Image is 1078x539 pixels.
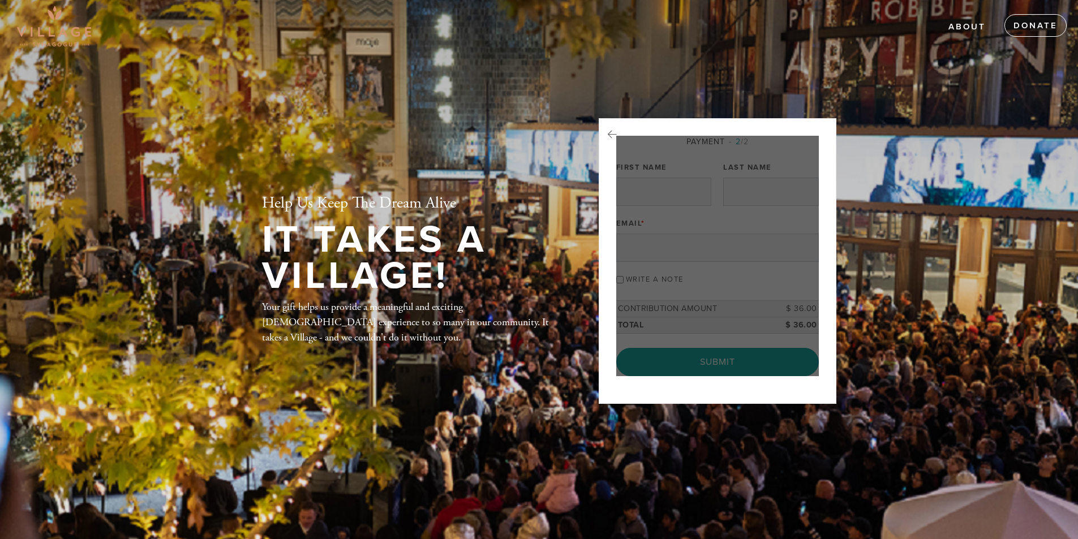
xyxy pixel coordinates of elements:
h2: Help Us Keep The Dream Alive [262,194,562,213]
h1: It Takes A Village! [262,222,562,295]
div: Your gift helps us provide a meaningful and exciting [DEMOGRAPHIC_DATA] experience to so many in ... [262,299,562,345]
a: About [940,16,994,38]
img: Village-sdquare-png-1_0.png [17,6,91,46]
a: Donate [1004,14,1067,37]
